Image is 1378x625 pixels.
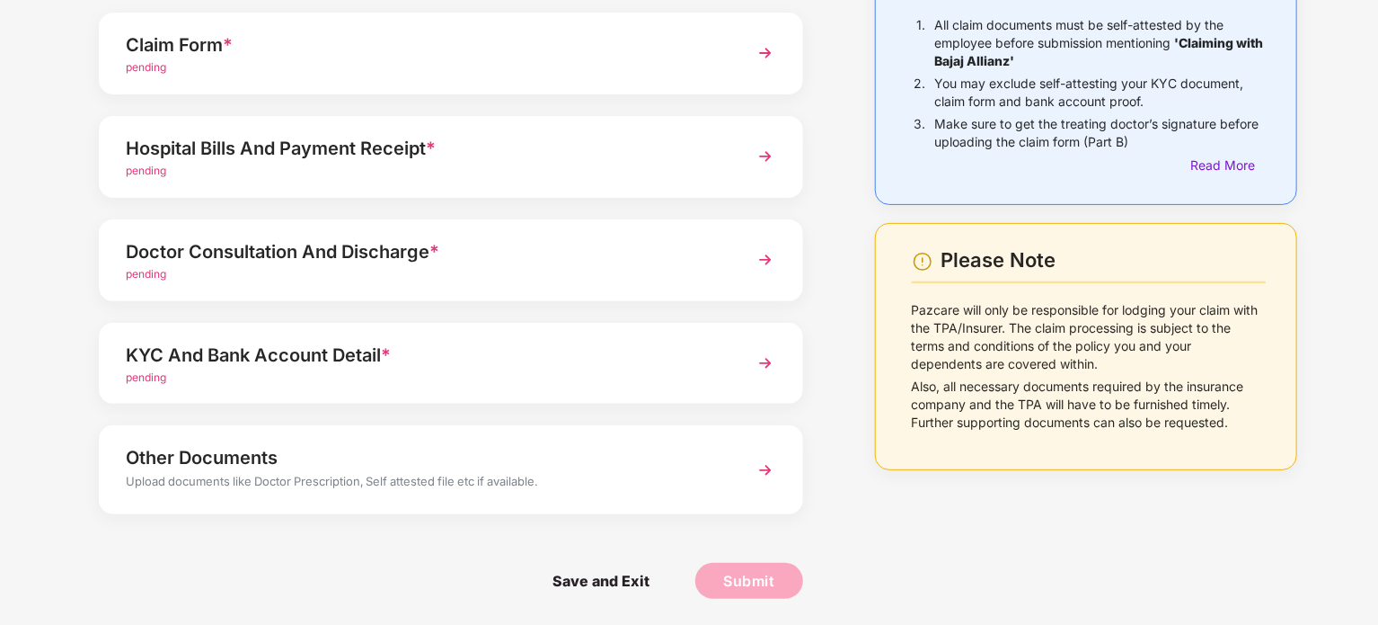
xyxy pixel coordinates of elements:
[914,75,925,111] p: 2.
[126,341,721,370] div: KYC And Bank Account Detail
[749,244,782,276] img: svg+xml;base64,PHN2ZyBpZD0iTmV4dCIgeG1sbnM9Imh0dHA6Ly93d3cudzMub3JnLzIwMDAvc3ZnIiB3aWR0aD0iMzYiIG...
[126,267,166,281] span: pending
[914,115,925,151] p: 3.
[934,75,1266,111] p: You may exclude self-attesting your KYC document, claim form and bank account proof.
[934,16,1266,70] p: All claim documents must be self-attested by the employee before submission mentioning
[916,16,925,70] p: 1.
[912,378,1266,432] p: Also, all necessary documents required by the insurance company and the TPA will have to be furni...
[695,563,803,599] button: Submit
[941,248,1266,272] div: Please Note
[126,164,166,177] span: pending
[126,134,721,163] div: Hospital Bills And Payment Receipt
[126,237,721,266] div: Doctor Consultation And Discharge
[534,563,667,599] span: Save and Exit
[749,140,782,173] img: svg+xml;base64,PHN2ZyBpZD0iTmV4dCIgeG1sbnM9Imh0dHA6Ly93d3cudzMub3JnLzIwMDAvc3ZnIiB3aWR0aD0iMzYiIG...
[749,37,782,69] img: svg+xml;base64,PHN2ZyBpZD0iTmV4dCIgeG1sbnM9Imh0dHA6Ly93d3cudzMub3JnLzIwMDAvc3ZnIiB3aWR0aD0iMzYiIG...
[126,443,721,472] div: Other Documents
[126,371,166,384] span: pending
[912,301,1266,373] p: Pazcare will only be responsible for lodging your claim with the TPA/Insurer. The claim processin...
[126,31,721,59] div: Claim Form
[1190,156,1266,175] div: Read More
[934,115,1266,151] p: Make sure to get the treating doctor’s signature before uploading the claim form (Part B)
[912,251,933,272] img: svg+xml;base64,PHN2ZyBpZD0iV2FybmluZ18tXzI0eDI0IiBkYXRhLW5hbWU9Ildhcm5pbmcgLSAyNHgyNCIgeG1sbnM9Im...
[126,60,166,74] span: pending
[126,472,721,496] div: Upload documents like Doctor Prescription, Self attested file etc if available.
[749,454,782,487] img: svg+xml;base64,PHN2ZyBpZD0iTmV4dCIgeG1sbnM9Imh0dHA6Ly93d3cudzMub3JnLzIwMDAvc3ZnIiB3aWR0aD0iMzYiIG...
[749,347,782,379] img: svg+xml;base64,PHN2ZyBpZD0iTmV4dCIgeG1sbnM9Imh0dHA6Ly93d3cudzMub3JnLzIwMDAvc3ZnIiB3aWR0aD0iMzYiIG...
